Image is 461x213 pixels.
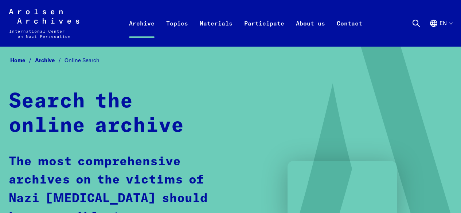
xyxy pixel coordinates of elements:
[194,17,238,47] a: Materials
[123,9,368,38] nav: Primary
[238,17,290,47] a: Participate
[429,19,452,45] button: English, language selection
[10,57,35,64] a: Home
[123,17,160,47] a: Archive
[35,57,65,64] a: Archive
[65,57,99,64] span: Online Search
[9,91,184,136] strong: Search the online archive
[331,17,368,47] a: Contact
[290,17,331,47] a: About us
[9,55,452,66] nav: Breadcrumb
[160,17,194,47] a: Topics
